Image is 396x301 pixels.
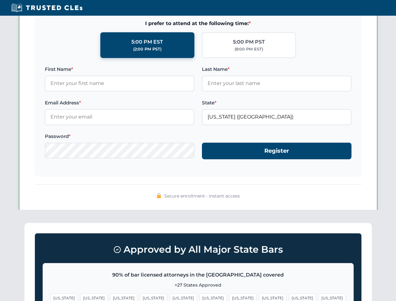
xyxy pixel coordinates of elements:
[202,109,351,125] input: Florida (FL)
[133,46,161,52] div: (2:00 PM PST)
[9,3,84,13] img: Trusted CLEs
[43,241,354,258] h3: Approved by All Major State Bars
[202,143,351,159] button: Register
[45,19,351,28] span: I prefer to attend at the following time:
[202,99,351,107] label: State
[202,66,351,73] label: Last Name
[131,38,163,46] div: 5:00 PM EST
[156,193,161,198] img: 🔒
[50,271,346,279] p: 90% of bar licensed attorneys in the [GEOGRAPHIC_DATA] covered
[235,46,263,52] div: (8:00 PM EST)
[164,193,240,199] span: Secure enrollment • Instant access
[45,109,194,125] input: Enter your email
[202,76,351,91] input: Enter your last name
[45,76,194,91] input: Enter your first name
[45,99,194,107] label: Email Address
[45,133,194,140] label: Password
[50,282,346,288] p: +27 States Approved
[233,38,265,46] div: 5:00 PM PST
[45,66,194,73] label: First Name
